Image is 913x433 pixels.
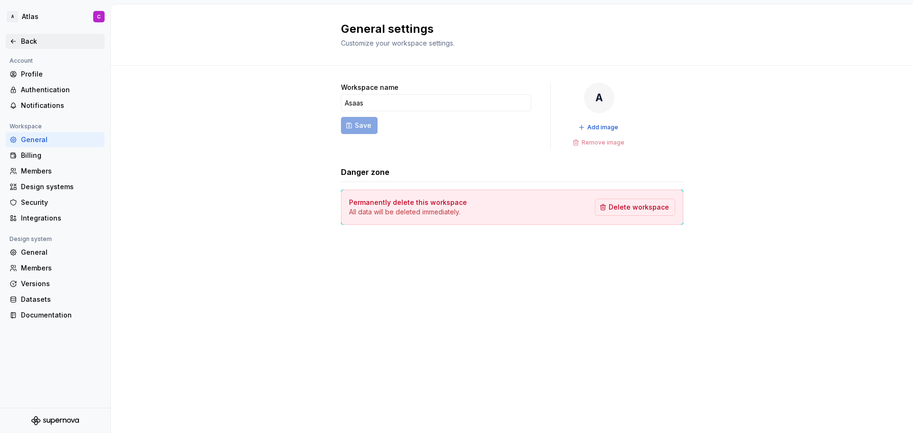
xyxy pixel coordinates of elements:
div: General [21,248,101,257]
div: A [7,11,18,22]
div: Design system [6,233,56,245]
div: Datasets [21,295,101,304]
div: Billing [21,151,101,160]
div: Integrations [21,213,101,223]
a: Integrations [6,211,105,226]
span: Add image [587,124,618,131]
div: Profile [21,69,101,79]
a: Authentication [6,82,105,97]
div: Notifications [21,101,101,110]
a: Datasets [6,292,105,307]
a: General [6,245,105,260]
div: Documentation [21,310,101,320]
button: Delete workspace [595,199,675,216]
a: Design systems [6,179,105,194]
button: Add image [575,121,622,134]
a: Profile [6,67,105,82]
span: Customize your workspace settings. [341,39,455,47]
a: Back [6,34,105,49]
a: Members [6,260,105,276]
a: Notifications [6,98,105,113]
h3: Danger zone [341,166,389,178]
div: Security [21,198,101,207]
h4: Permanently delete this workspace [349,198,467,207]
a: Versions [6,276,105,291]
a: Members [6,164,105,179]
div: Back [21,37,101,46]
div: General [21,135,101,144]
div: Atlas [22,12,39,21]
a: Security [6,195,105,210]
div: Workspace [6,121,46,132]
button: AAtlasC [2,6,108,27]
span: Delete workspace [609,202,669,212]
div: Account [6,55,37,67]
a: General [6,132,105,147]
a: Documentation [6,308,105,323]
label: Workspace name [341,83,398,92]
div: Authentication [21,85,101,95]
div: Members [21,263,101,273]
svg: Supernova Logo [31,416,79,425]
div: A [584,83,614,113]
p: All data will be deleted immediately. [349,207,467,217]
div: Members [21,166,101,176]
div: Design systems [21,182,101,192]
h2: General settings [341,21,672,37]
div: Versions [21,279,101,289]
a: Billing [6,148,105,163]
div: C [97,13,101,20]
